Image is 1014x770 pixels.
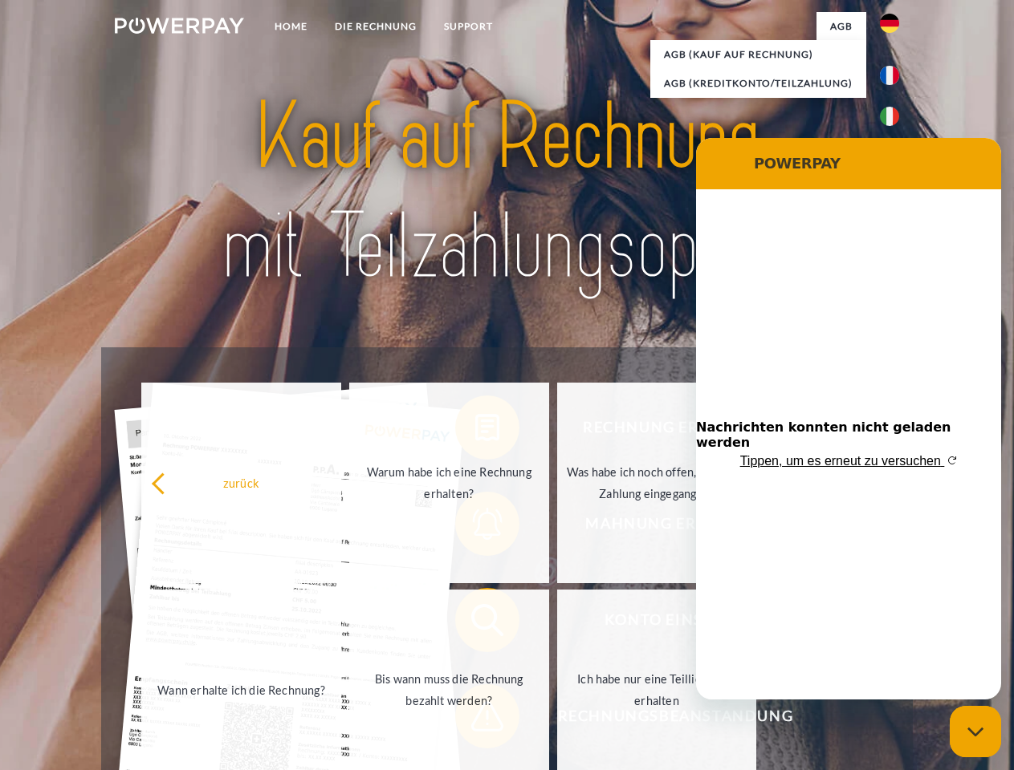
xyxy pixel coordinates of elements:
[153,77,861,307] img: title-powerpay_de.svg
[567,668,747,711] div: Ich habe nur eine Teillieferung erhalten
[650,40,866,69] a: AGB (Kauf auf Rechnung)
[151,472,332,493] div: zurück
[115,18,244,34] img: logo-powerpay-white.svg
[430,12,507,41] a: SUPPORT
[696,138,1001,699] iframe: Messaging-Fenster
[880,66,899,85] img: fr
[151,679,332,700] div: Wann erhalte ich die Rechnung?
[880,107,899,126] img: it
[880,14,899,33] img: de
[950,706,1001,757] iframe: Schaltfläche zum Öffnen des Messaging-Fensters
[359,461,540,505] div: Warum habe ich eine Rechnung erhalten?
[321,12,430,41] a: DIE RECHNUNG
[816,12,866,41] a: agb
[567,461,747,505] div: Was habe ich noch offen, ist meine Zahlung eingegangen?
[557,383,757,583] a: Was habe ich noch offen, ist meine Zahlung eingegangen?
[261,12,321,41] a: Home
[359,668,540,711] div: Bis wann muss die Rechnung bezahlt werden?
[650,69,866,98] a: AGB (Kreditkonto/Teilzahlung)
